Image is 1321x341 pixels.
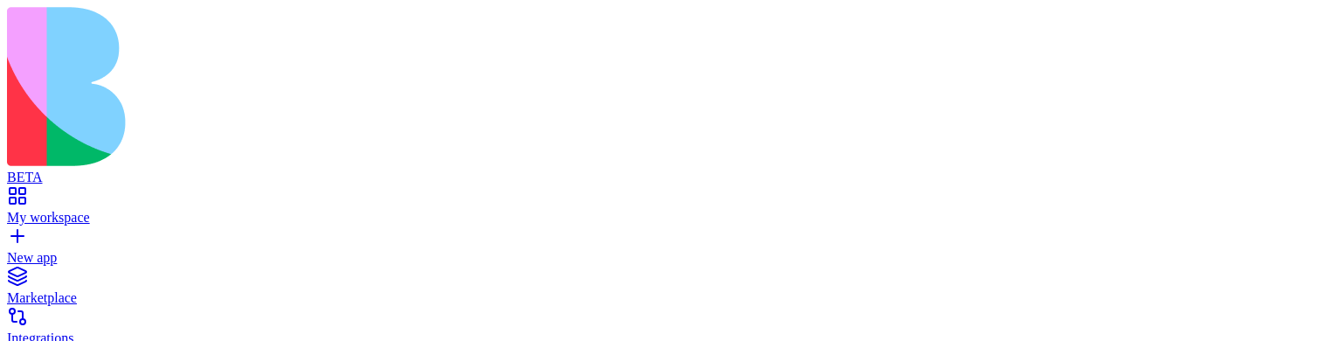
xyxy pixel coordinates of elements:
[7,7,709,166] img: logo
[7,154,1314,185] a: BETA
[7,234,1314,266] a: New app
[7,170,1314,185] div: BETA
[7,250,1314,266] div: New app
[7,275,1314,306] a: Marketplace
[7,290,1314,306] div: Marketplace
[7,210,1314,226] div: My workspace
[7,194,1314,226] a: My workspace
